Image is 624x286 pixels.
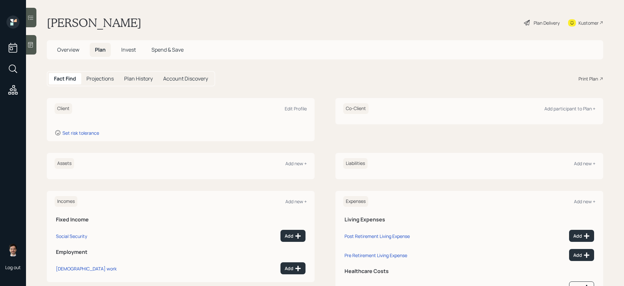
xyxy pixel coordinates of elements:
div: Plan Delivery [534,19,560,26]
div: Add participant to Plan + [544,106,595,112]
div: Add [573,233,590,239]
div: Add [573,252,590,258]
div: Print Plan [578,75,598,82]
div: Pre Retirement Living Expense [344,252,407,258]
h5: Living Expenses [344,217,594,223]
button: Add [280,230,305,242]
div: Add [285,265,301,272]
h5: Projections [86,76,114,82]
h6: Assets [55,158,74,169]
div: Add new + [574,160,595,167]
span: Invest [121,46,136,53]
h5: Healthcare Costs [344,268,594,274]
h6: Co-Client [343,103,369,114]
h6: Expenses [343,196,368,207]
div: Social Security [56,233,87,239]
div: [DEMOGRAPHIC_DATA] work [56,266,117,272]
h5: Employment [56,249,305,255]
div: Add [285,233,301,239]
span: Spend & Save [151,46,184,53]
button: Add [569,230,594,242]
div: Add new + [574,198,595,205]
h6: Liabilities [343,158,368,169]
h5: Fact Find [54,76,76,82]
h6: Client [55,103,72,114]
div: Add new + [285,198,307,205]
span: Overview [57,46,79,53]
div: Edit Profile [285,106,307,112]
h5: Fixed Income [56,217,305,223]
div: Log out [5,264,21,270]
button: Add [569,249,594,261]
div: Kustomer [578,19,599,26]
div: Add new + [285,160,307,167]
button: Add [280,262,305,274]
span: Plan [95,46,106,53]
div: Set risk tolerance [62,130,99,136]
img: jonah-coleman-headshot.png [6,243,19,256]
div: Post Retirement Living Expense [344,233,410,239]
h5: Account Discovery [163,76,208,82]
h5: Plan History [124,76,153,82]
h1: [PERSON_NAME] [47,16,141,30]
h6: Incomes [55,196,77,207]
